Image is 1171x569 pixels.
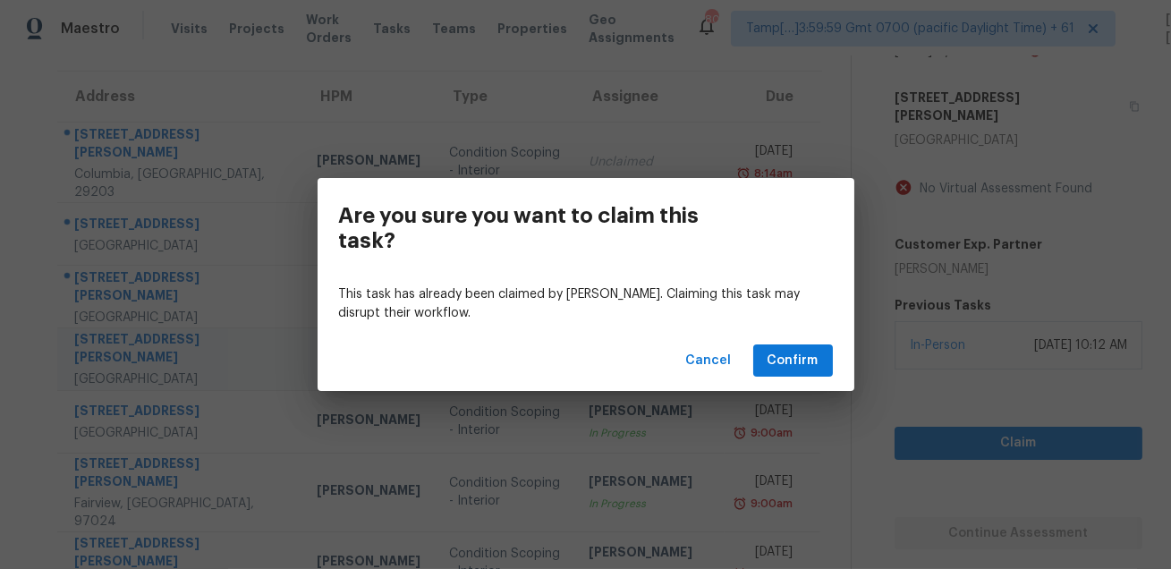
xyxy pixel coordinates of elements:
[339,203,752,253] h3: Are you sure you want to claim this task?
[768,350,819,372] span: Confirm
[753,344,833,378] button: Confirm
[686,350,732,372] span: Cancel
[679,344,739,378] button: Cancel
[339,285,833,323] p: This task has already been claimed by [PERSON_NAME]. Claiming this task may disrupt their workflow.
